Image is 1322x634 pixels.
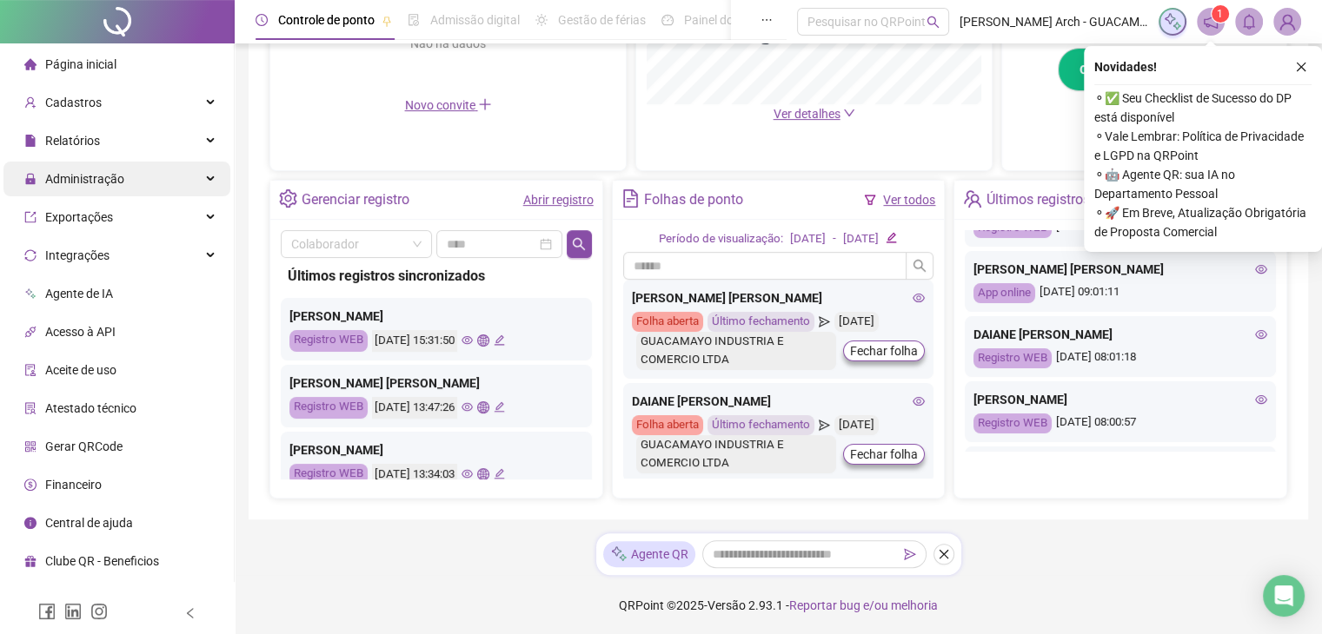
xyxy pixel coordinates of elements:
[289,397,368,419] div: Registro WEB
[886,232,897,243] span: edit
[405,98,492,112] span: Novo convite
[478,97,492,111] span: plus
[644,185,743,215] div: Folhas de ponto
[834,415,879,435] div: [DATE]
[45,554,159,568] span: Clube QR - Beneficios
[1295,61,1307,73] span: close
[1094,165,1312,203] span: ⚬ 🤖 Agente QR: sua IA no Departamento Pessoal
[372,464,457,485] div: [DATE] 13:34:03
[843,230,879,248] div: [DATE]
[973,283,1035,303] div: App online
[45,172,124,186] span: Administração
[913,395,925,407] span: eye
[659,230,783,248] div: Período de visualização:
[1094,127,1312,165] span: ⚬ Vale Lembrar: Política de Privacidade e LGPD na QRPoint
[302,185,409,215] div: Gerenciar registro
[973,413,1267,433] div: [DATE] 08:00:57
[372,397,457,419] div: [DATE] 13:47:26
[1163,12,1182,31] img: sparkle-icon.fc2bf0ac1784a2077858766a79e2daf3.svg
[24,326,37,338] span: api
[904,548,916,560] span: send
[45,516,133,530] span: Central de ajuda
[774,107,840,121] span: Ver detalhes
[90,603,108,620] span: instagram
[843,340,925,361] button: Fechar folha
[632,415,703,435] div: Folha aberta
[883,193,935,207] a: Ver todos
[494,334,505,346] span: edit
[289,373,583,393] div: [PERSON_NAME] [PERSON_NAME]
[430,13,520,27] span: Admissão digital
[477,334,488,346] span: global
[819,415,830,435] span: send
[45,478,102,492] span: Financeiro
[819,312,830,332] span: send
[632,288,926,307] div: [PERSON_NAME] [PERSON_NAME]
[834,312,879,332] div: [DATE]
[289,440,583,459] div: [PERSON_NAME]
[1274,9,1300,35] img: 59545
[24,135,37,147] span: file
[24,364,37,376] span: audit
[684,13,752,27] span: Painel do DP
[558,13,646,27] span: Gestão de férias
[610,545,628,563] img: sparkle-icon.fc2bf0ac1784a2077858766a79e2daf3.svg
[973,348,1052,368] div: Registro WEB
[1080,60,1190,79] span: Chega de papelada!
[24,517,37,529] span: info-circle
[45,134,100,148] span: Relatórios
[288,265,585,287] div: Últimos registros sincronizados
[45,96,102,109] span: Cadastros
[45,57,116,71] span: Página inicial
[864,194,876,206] span: filter
[24,479,37,491] span: dollar
[973,390,1267,409] div: [PERSON_NAME]
[938,548,950,560] span: close
[987,185,1179,215] div: Últimos registros sincronizados
[45,325,116,339] span: Acesso à API
[38,603,56,620] span: facebook
[850,445,918,464] span: Fechar folha
[24,96,37,109] span: user-add
[289,330,368,352] div: Registro WEB
[1094,57,1157,76] span: Novidades !
[973,283,1267,303] div: [DATE] 09:01:11
[24,58,37,70] span: home
[1058,48,1231,91] button: Chega de papelada!
[913,259,927,273] span: search
[761,14,773,26] span: ellipsis
[927,16,940,29] span: search
[1094,89,1312,127] span: ⚬ ✅ Seu Checklist de Sucesso do DP está disponível
[636,435,837,473] div: GUACAMAYO INDUSTRIA E COMERCIO LTDA
[973,260,1267,279] div: [PERSON_NAME] [PERSON_NAME]
[1203,14,1219,30] span: notification
[24,211,37,223] span: export
[963,189,981,208] span: team
[632,312,703,332] div: Folha aberta
[24,249,37,261] span: sync
[279,189,297,208] span: setting
[1212,5,1229,23] sup: 1
[278,13,375,27] span: Controle de ponto
[45,210,113,224] span: Exportações
[833,230,836,248] div: -
[632,392,926,411] div: DAIANE [PERSON_NAME]
[973,325,1267,344] div: DAIANE [PERSON_NAME]
[708,415,814,435] div: Último fechamento
[408,14,420,26] span: file-done
[1255,393,1267,406] span: eye
[477,401,488,413] span: global
[24,402,37,414] span: solution
[462,401,473,413] span: eye
[789,598,938,612] span: Reportar bug e/ou melhoria
[45,401,136,415] span: Atestado técnico
[64,603,82,620] span: linkedin
[494,468,505,479] span: edit
[1094,203,1312,241] span: ⚬ 🚀 Em Breve, Atualização Obrigatória de Proposta Comercial
[621,189,640,208] span: file-text
[603,541,695,567] div: Agente QR
[973,348,1267,368] div: [DATE] 08:01:18
[256,14,268,26] span: clock-circle
[708,598,746,612] span: Versão
[535,14,548,26] span: sun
